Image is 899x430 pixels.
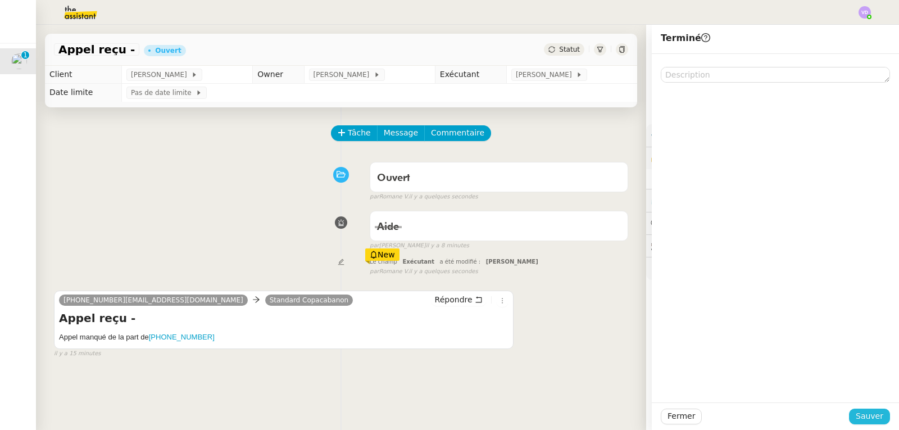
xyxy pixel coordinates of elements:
div: 🔐Données client [646,147,899,169]
div: ⚙️Procédures [646,124,899,146]
span: Commentaire [431,126,484,139]
span: il y a quelques secondes [409,267,478,277]
img: svg [859,6,871,19]
img: users%2FnSvcPnZyQ0RA1JfSOxSfyelNlJs1%2Favatar%2Fp1050537-640x427.jpg [11,53,27,69]
button: Message [377,125,425,141]
span: a été modifié : [440,259,481,265]
div: 🧴Autres [646,257,899,279]
span: Pas de date limite [131,87,196,98]
span: [PERSON_NAME] [131,69,191,80]
span: Le champ [370,259,397,265]
button: Répondre [431,293,487,306]
span: ⚙️ [651,129,709,142]
span: par [370,267,379,277]
td: Exécutant [435,66,506,84]
span: il y a 15 minutes [54,349,101,359]
span: 🧴 [651,264,685,273]
div: 🕵️Autres demandes en cours [646,235,899,257]
div: New [365,248,399,261]
span: [PERSON_NAME] [314,69,374,80]
span: il y a quelques secondes [409,192,478,202]
button: Tâche [331,125,378,141]
span: par [370,192,379,202]
div: 💬Commentaires [646,212,899,234]
span: [PHONE_NUMBER][EMAIL_ADDRESS][DOMAIN_NAME] [63,296,243,304]
span: 🕵️ [651,241,771,250]
td: Client [45,66,122,84]
span: [PERSON_NAME] [516,69,576,80]
span: Statut [559,46,580,53]
span: Aide [377,222,399,232]
button: Sauver [849,409,890,424]
span: Répondre [435,294,473,305]
span: 💬 [651,219,723,228]
button: Commentaire [424,125,491,141]
span: [PERSON_NAME] [486,259,538,265]
small: Romane V. [370,267,478,277]
span: il y a 8 minutes [426,241,469,251]
h5: Appel manqué de la part de [59,332,508,343]
small: Romane V. [370,192,478,202]
span: par [370,241,379,251]
a: [PHONE_NUMBER] [149,333,215,341]
nz-badge-sup: 1 [21,51,29,59]
div: ⏲️Tâches 0:00 [646,189,899,211]
span: Ouvert [377,173,410,183]
span: Sauver [856,410,883,423]
span: Appel reçu - [58,44,135,55]
div: Ouvert [155,47,181,54]
span: ⏲️ [651,196,728,205]
p: 1 [23,51,28,61]
td: Owner [253,66,304,84]
span: Exécutant [402,259,434,265]
small: [PERSON_NAME] [370,241,469,251]
a: Standard Copacabanon [265,295,353,305]
button: Fermer [661,409,702,424]
span: 🔐 [651,152,724,165]
span: Fermer [668,410,695,423]
h4: Appel reçu - [59,310,508,326]
span: Message [384,126,418,139]
span: Tâche [348,126,371,139]
span: Terminé [661,33,710,43]
td: Date limite [45,84,122,102]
